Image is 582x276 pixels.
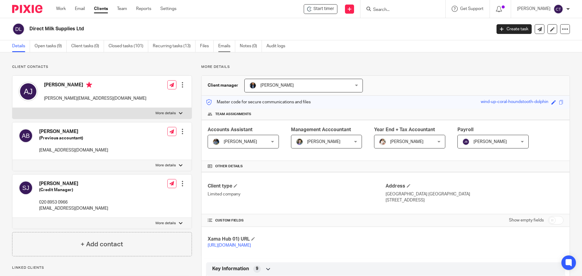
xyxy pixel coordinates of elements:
[386,183,564,189] h4: Address
[12,40,30,52] a: Details
[208,218,386,223] h4: CUSTOM FIELDS
[12,5,42,13] img: Pixie
[215,164,243,169] span: Other details
[18,181,33,195] img: svg%3E
[249,82,256,89] img: martin-hickman.jpg
[39,205,108,211] p: [EMAIL_ADDRESS][DOMAIN_NAME]
[39,135,108,141] h5: (Previous accountant)
[39,147,108,153] p: [EMAIL_ADDRESS][DOMAIN_NAME]
[117,6,127,12] a: Team
[509,217,544,223] label: Show empty fields
[44,82,146,89] h4: [PERSON_NAME]
[457,127,473,132] span: Payroll
[201,65,570,69] p: More details
[240,40,262,52] a: Notes (0)
[554,4,563,14] img: svg%3E
[374,127,435,132] span: Year End + Tax Accountant
[71,40,104,52] a: Client tasks (0)
[517,6,550,12] p: [PERSON_NAME]
[481,99,548,106] div: wind-up-coral-houndstooth-dolphin
[39,128,108,135] h4: [PERSON_NAME]
[373,7,427,13] input: Search
[208,243,251,248] a: [URL][DOMAIN_NAME]
[208,127,253,132] span: Accounts Assistant
[156,163,176,168] p: More details
[313,6,334,12] span: Start timer
[307,140,340,144] span: [PERSON_NAME]
[296,138,303,145] img: 1530183611242%20(1).jpg
[156,221,176,226] p: More details
[12,265,192,270] p: Linked clients
[136,6,151,12] a: Reports
[12,23,25,35] img: svg%3E
[208,183,386,189] h4: Client type
[386,191,564,197] p: [GEOGRAPHIC_DATA] [GEOGRAPHIC_DATA]
[212,138,220,145] img: Jaskaran%20Singh.jpeg
[81,240,123,249] h4: + Add contact
[18,128,33,143] img: svg%3E
[266,40,290,52] a: Audit logs
[212,266,249,272] span: Key Information
[215,112,251,117] span: Team assignments
[39,187,108,193] h5: (Credit Manager)
[473,140,507,144] span: [PERSON_NAME]
[200,40,214,52] a: Files
[224,140,257,144] span: [PERSON_NAME]
[206,99,311,105] p: Master code for secure communications and files
[153,40,196,52] a: Recurring tasks (13)
[39,199,108,205] p: 020 8953 0966
[29,26,396,32] h2: Direct Milk Supplies Ltd
[218,40,235,52] a: Emails
[497,24,532,34] a: Create task
[39,181,108,187] h4: [PERSON_NAME]
[260,83,294,88] span: [PERSON_NAME]
[156,111,176,116] p: More details
[86,82,92,88] i: Primary
[256,266,258,272] span: 9
[390,140,423,144] span: [PERSON_NAME]
[12,65,192,69] p: Client contacts
[386,197,564,203] p: [STREET_ADDRESS]
[109,40,148,52] a: Closed tasks (101)
[208,236,386,242] h4: Xama Hub 01) URL
[160,6,176,12] a: Settings
[208,82,238,88] h3: Client manager
[304,4,337,14] div: Direct Milk Supplies Ltd
[56,6,66,12] a: Work
[208,191,386,197] p: Limited company
[18,82,38,101] img: svg%3E
[35,40,67,52] a: Open tasks (9)
[460,7,483,11] span: Get Support
[379,138,386,145] img: Kayleigh%20Henson.jpeg
[291,127,351,132] span: Management Acccountant
[44,95,146,101] p: [PERSON_NAME][EMAIL_ADDRESS][DOMAIN_NAME]
[462,138,470,145] img: svg%3E
[94,6,108,12] a: Clients
[75,6,85,12] a: Email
